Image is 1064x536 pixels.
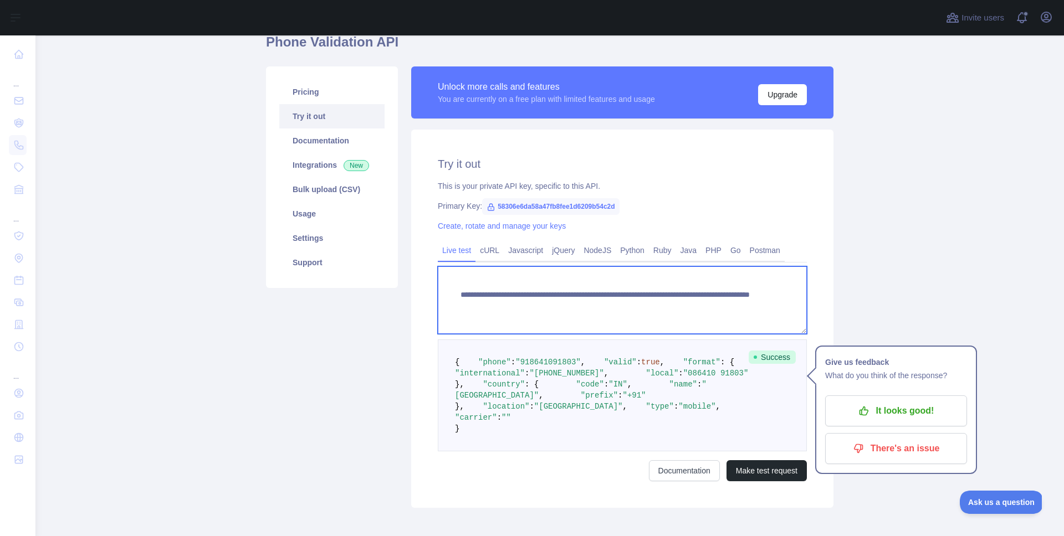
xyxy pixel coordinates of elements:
a: PHP [701,241,726,259]
span: : { [720,358,734,367]
span: : [697,380,702,389]
span: "format" [683,358,720,367]
iframe: Toggle Customer Support [960,491,1042,514]
span: , [660,358,664,367]
span: , [627,380,632,389]
a: Integrations New [279,153,385,177]
a: Bulk upload (CSV) [279,177,385,202]
span: "type" [646,402,674,411]
span: : [529,402,534,411]
span: { [455,358,459,367]
a: Live test [438,241,475,259]
span: : [678,369,683,378]
span: "name" [669,380,697,389]
a: jQuery [548,241,579,259]
a: Settings [279,226,385,250]
a: Javascript [504,241,548,259]
span: "valid" [604,358,637,367]
span: , [716,402,720,411]
span: "location" [483,402,529,411]
span: , [604,369,608,378]
div: This is your private API key, specific to this API. [438,181,807,192]
div: ... [9,359,27,381]
h2: Try it out [438,156,807,172]
span: : [618,391,622,400]
a: Usage [279,202,385,226]
span: "code" [576,380,603,389]
span: Success [749,351,796,364]
a: NodeJS [579,241,616,259]
a: Ruby [649,241,676,259]
a: Create, rotate and manage your keys [438,221,566,230]
span: "918641091803" [515,358,581,367]
span: Invite users [961,12,1004,24]
span: "[PHONE_NUMBER]" [529,369,603,378]
span: "mobile" [678,402,715,411]
span: , [539,391,543,400]
p: What do you think of the response? [825,369,967,382]
span: New [344,160,369,171]
span: } [455,424,459,433]
span: "+91" [622,391,646,400]
a: Support [279,250,385,275]
a: Python [616,241,649,259]
a: Java [676,241,702,259]
div: Primary Key: [438,200,807,212]
button: Upgrade [758,84,807,105]
span: "country" [483,380,525,389]
span: "carrier" [455,413,497,422]
span: true [641,358,660,367]
div: ... [9,66,27,89]
span: : [604,380,608,389]
span: , [622,402,627,411]
h1: Phone Validation API [266,33,833,60]
span: : [497,413,502,422]
a: Postman [745,241,785,259]
div: You are currently on a free plan with limited features and usage [438,94,655,105]
a: Documentation [649,460,720,481]
span: , [581,358,585,367]
span: "international" [455,369,525,378]
a: Go [726,241,745,259]
div: Unlock more calls and features [438,80,655,94]
span: : { [525,380,539,389]
span: }, [455,380,464,389]
a: Documentation [279,128,385,153]
span: "local" [646,369,678,378]
span: "[GEOGRAPHIC_DATA]" [534,402,623,411]
span: "" [502,413,511,422]
span: : [637,358,641,367]
span: : [674,402,678,411]
a: Pricing [279,80,385,104]
span: "IN" [608,380,627,389]
button: Invite users [944,9,1006,27]
span: "prefix" [581,391,618,400]
h1: Give us feedback [825,355,967,369]
span: "phone" [478,358,511,367]
span: }, [455,402,464,411]
span: : [511,358,515,367]
a: cURL [475,241,504,259]
span: "086410 91803" [683,369,749,378]
a: Try it out [279,104,385,128]
div: ... [9,202,27,224]
button: Make test request [727,460,807,481]
span: 58306e6da58a47fb8fee1d6209b54c2d [482,198,620,215]
span: : [525,369,529,378]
